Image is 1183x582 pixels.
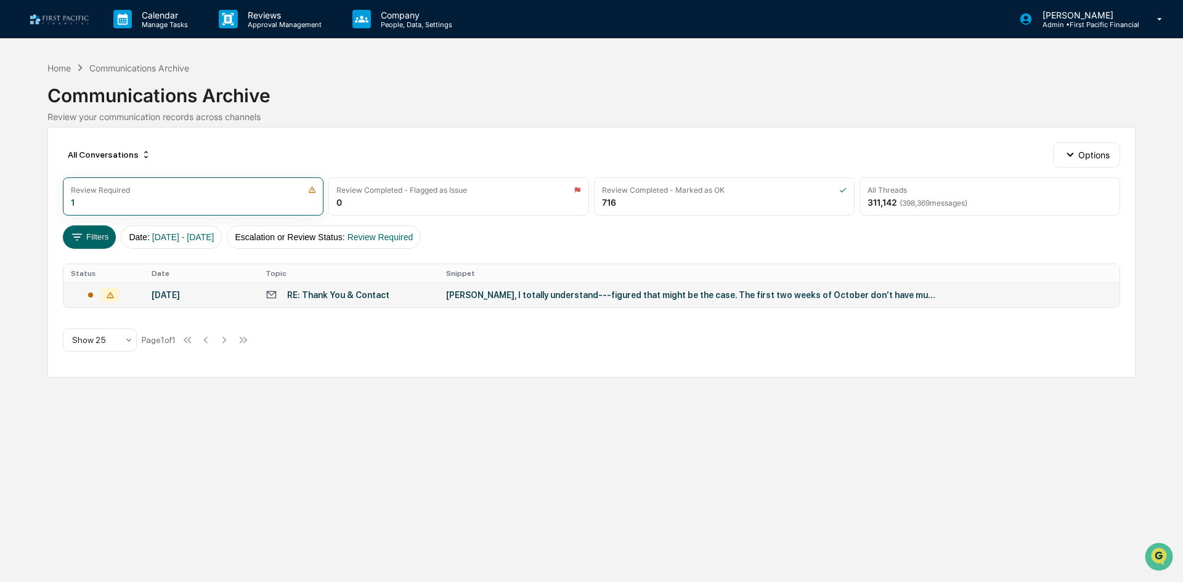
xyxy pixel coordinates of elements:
span: ( 398,369 messages) [900,198,967,208]
div: Review Completed - Flagged as Issue [336,185,467,195]
p: [PERSON_NAME] [1033,10,1139,20]
th: Date [144,264,258,283]
div: 716 [602,197,616,208]
button: Start new chat [209,98,224,113]
span: Data Lookup [25,179,78,191]
button: Filters [63,225,116,249]
p: Company [371,10,458,20]
div: [DATE] [152,290,251,300]
div: All Conversations [63,145,156,164]
div: [PERSON_NAME], I totally understand---figured that might be the case. The first two weeks of Octo... [446,290,939,300]
span: [DATE] - [DATE] [152,232,214,242]
div: 🔎 [12,180,22,190]
div: 0 [336,197,342,208]
p: Admin • First Pacific Financial [1033,20,1139,29]
img: 1746055101610-c473b297-6a78-478c-a979-82029cc54cd1 [12,94,35,116]
th: Snippet [439,264,1120,283]
div: 🗄️ [89,156,99,166]
div: Communications Archive [89,63,189,73]
div: Start new chat [42,94,202,107]
div: All Threads [868,185,907,195]
p: Reviews [238,10,328,20]
div: Communications Archive [47,75,1136,107]
button: Options [1053,142,1120,167]
div: Review your communication records across channels [47,111,1136,122]
img: logo [30,14,89,25]
span: Pylon [123,209,149,218]
th: Topic [258,264,439,283]
p: How can we help? [12,26,224,46]
div: Review Required [71,185,130,195]
div: 1 [71,197,75,208]
span: Review Required [348,232,413,242]
a: 🔎Data Lookup [7,174,83,196]
div: Home [47,63,71,73]
div: Page 1 of 1 [142,335,176,345]
div: RE: Thank You & Contact [287,290,389,300]
p: Manage Tasks [132,20,194,29]
span: Preclearance [25,155,79,168]
a: 🖐️Preclearance [7,150,84,172]
div: We're available if you need us! [42,107,156,116]
span: Attestations [102,155,153,168]
div: 311,142 [868,197,967,208]
a: Powered byPylon [87,208,149,218]
img: icon [574,186,581,194]
a: 🗄️Attestations [84,150,158,172]
div: Review Completed - Marked as OK [602,185,725,195]
img: icon [839,186,847,194]
p: Calendar [132,10,194,20]
th: Status [63,264,144,283]
iframe: Open customer support [1144,541,1177,575]
div: 🖐️ [12,156,22,166]
button: Escalation or Review Status:Review Required [227,225,421,249]
p: Approval Management [238,20,328,29]
button: Date:[DATE] - [DATE] [121,225,222,249]
img: icon [308,186,316,194]
p: People, Data, Settings [371,20,458,29]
